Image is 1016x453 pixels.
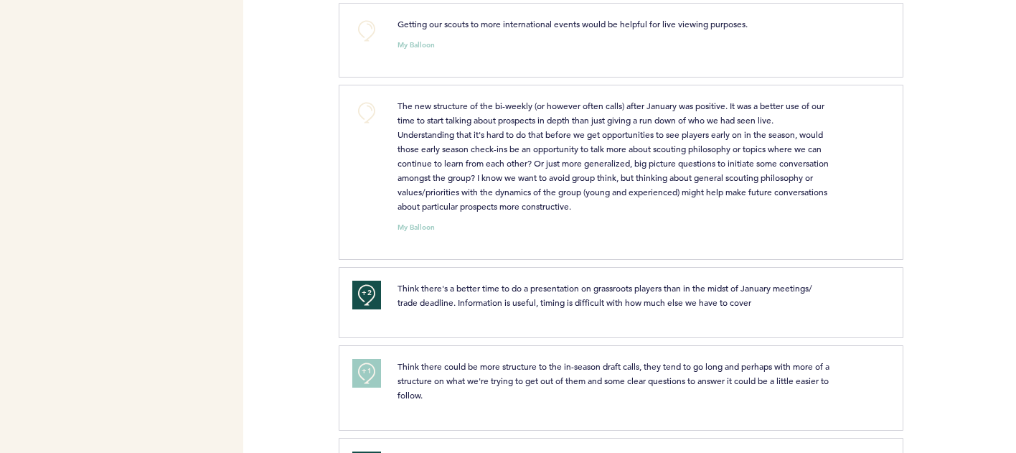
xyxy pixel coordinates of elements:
[398,42,435,49] small: My Balloon
[362,364,372,378] span: +1
[398,224,435,231] small: My Balloon
[352,281,381,309] button: +2
[352,359,381,388] button: +1
[398,282,814,308] span: Think there's a better time to do a presentation on grassroots players than in the midst of Janua...
[362,286,372,300] span: +2
[398,360,832,401] span: Think there could be more structure to the in-season draft calls, they tend to go long and perhap...
[398,100,831,212] span: The new structure of the bi-weekly (or however often calls) after January was positive. It was a ...
[398,18,748,29] span: Getting our scouts to more international events would be helpful for live viewing purposes.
